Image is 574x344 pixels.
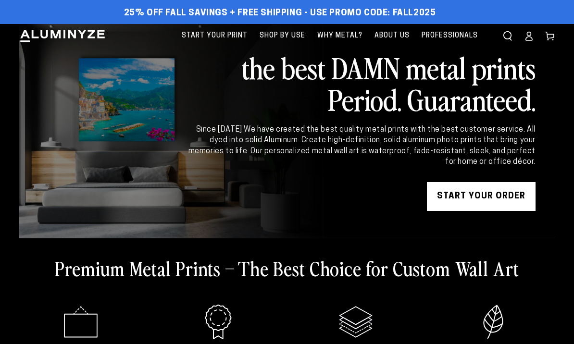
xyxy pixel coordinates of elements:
[497,25,518,47] summary: Search our site
[55,256,519,281] h2: Premium Metal Prints – The Best Choice for Custom Wall Art
[417,24,483,48] a: Professionals
[255,24,310,48] a: Shop By Use
[312,24,367,48] a: Why Metal?
[260,30,305,42] span: Shop By Use
[182,30,248,42] span: Start Your Print
[187,124,536,168] div: Since [DATE] We have created the best quality metal prints with the best customer service. All dy...
[427,182,536,211] a: START YOUR Order
[177,24,252,48] a: Start Your Print
[370,24,414,48] a: About Us
[317,30,362,42] span: Why Metal?
[422,30,478,42] span: Professionals
[19,29,106,43] img: Aluminyze
[124,8,436,19] span: 25% off FALL Savings + Free Shipping - Use Promo Code: FALL2025
[374,30,410,42] span: About Us
[187,51,536,115] h2: the best DAMN metal prints Period. Guaranteed.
